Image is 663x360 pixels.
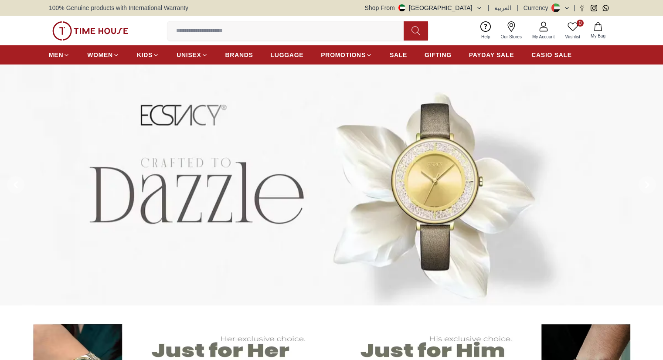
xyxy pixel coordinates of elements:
[137,51,153,59] span: KIDS
[591,5,597,11] a: Instagram
[177,51,201,59] span: UNISEX
[531,51,572,59] span: CASIO SALE
[562,34,584,40] span: Wishlist
[49,51,63,59] span: MEN
[425,51,452,59] span: GIFTING
[49,3,188,12] span: 100% Genuine products with International Warranty
[579,5,585,11] a: Facebook
[585,20,611,41] button: My Bag
[560,20,585,42] a: 0Wishlist
[531,47,572,63] a: CASIO SALE
[321,51,366,59] span: PROMOTIONS
[271,47,304,63] a: LUGGAGE
[488,3,490,12] span: |
[321,47,372,63] a: PROMOTIONS
[469,51,514,59] span: PAYDAY SALE
[524,3,552,12] div: Currency
[602,5,609,11] a: Whatsapp
[87,51,113,59] span: WOMEN
[398,4,405,11] img: United Arab Emirates
[225,51,253,59] span: BRANDS
[225,47,253,63] a: BRANDS
[52,21,128,41] img: ...
[177,47,207,63] a: UNISEX
[271,51,304,59] span: LUGGAGE
[365,3,483,12] button: Shop From[GEOGRAPHIC_DATA]
[49,47,70,63] a: MEN
[574,3,575,12] span: |
[496,20,527,42] a: Our Stores
[478,34,494,40] span: Help
[390,51,407,59] span: SALE
[425,47,452,63] a: GIFTING
[494,3,511,12] button: العربية
[529,34,558,40] span: My Account
[577,20,584,27] span: 0
[497,34,525,40] span: Our Stores
[476,20,496,42] a: Help
[87,47,119,63] a: WOMEN
[469,47,514,63] a: PAYDAY SALE
[137,47,159,63] a: KIDS
[587,33,609,39] span: My Bag
[517,3,518,12] span: |
[390,47,407,63] a: SALE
